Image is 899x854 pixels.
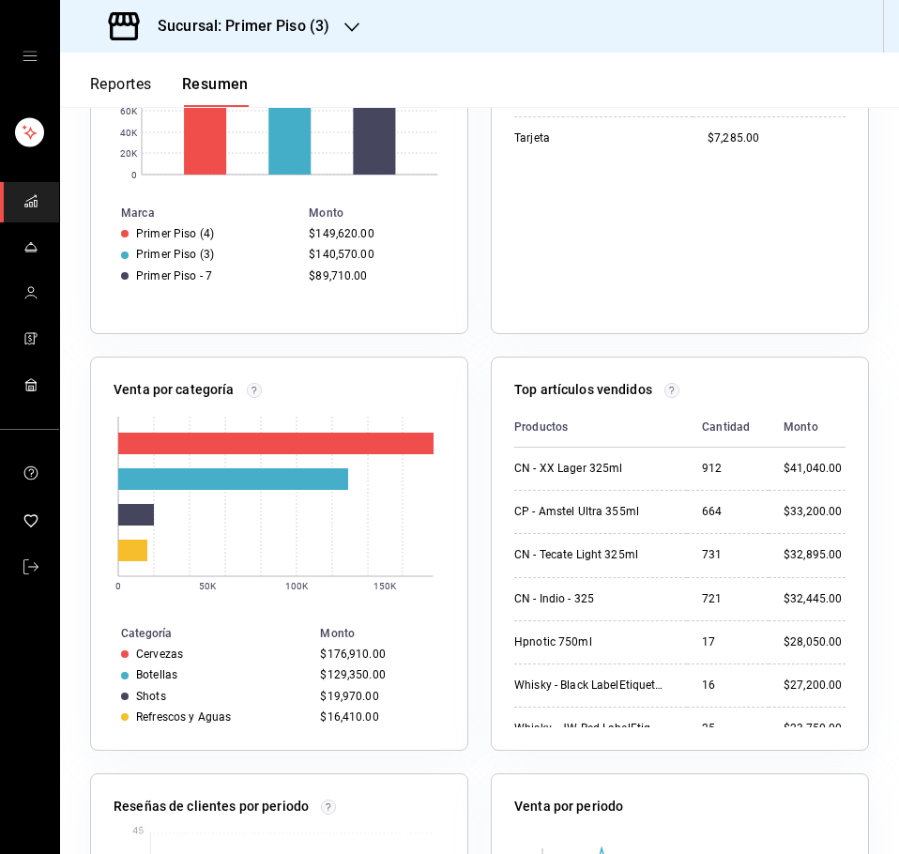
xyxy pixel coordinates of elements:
div: 16 [702,678,754,694]
th: Productos [514,407,687,448]
text: 60K [120,106,138,116]
div: $23,750.00 [784,721,846,737]
div: CP - Amstel Ultra 355ml [514,504,664,520]
button: Reportes [90,75,152,107]
p: Top artículos vendidos [514,380,652,400]
text: 50K [199,581,217,591]
div: 17 [702,634,754,650]
text: 40K [120,128,138,138]
div: $149,620.00 [309,227,437,240]
div: Refrescos y Aguas [136,710,231,724]
h3: Sucursal: Primer Piso (3) [143,15,329,38]
text: 0 [131,170,137,180]
div: $129,350.00 [320,668,437,681]
th: Monto [312,623,467,644]
p: Reseñas de clientes por periodo [114,797,309,816]
div: CN - XX Lager 325ml [514,461,664,477]
div: $28,050.00 [784,634,846,650]
div: 25 [702,721,754,737]
div: navigation tabs [90,75,249,107]
text: 0 [115,581,121,591]
button: Resumen [182,75,249,107]
div: Hpnotic 750ml [514,634,664,650]
th: Monto [301,203,467,223]
text: 150K [373,581,397,591]
th: Cantidad [687,407,769,448]
div: $32,895.00 [784,547,846,563]
p: Venta por categoría [114,380,235,400]
div: Primer Piso (4) [136,227,214,240]
div: $89,710.00 [309,269,437,282]
text: 20K [120,148,138,159]
div: Cervezas [136,648,183,661]
div: Primer Piso (3) [136,248,214,261]
div: Shots [136,690,166,703]
th: Monto [769,407,846,448]
p: Venta por periodo [514,797,623,816]
div: $140,570.00 [309,248,437,261]
div: $27,200.00 [784,678,846,694]
div: Whisky - Black LabelEtiqueta Negra 750ml [514,678,664,694]
div: $176,910.00 [320,648,437,661]
div: Whisky - JW Red LabelEtiqueta Roja 750ml [514,721,664,737]
div: $41,040.00 [784,461,846,477]
div: 721 [702,591,754,607]
div: $33,200.00 [784,504,846,520]
div: Primer Piso - 7 [136,269,212,282]
div: CN - Tecate Light 325ml [514,547,664,563]
th: Marca [91,203,301,223]
div: 731 [702,547,754,563]
div: $16,410.00 [320,710,437,724]
text: 100K [285,581,309,591]
div: $32,445.00 [784,591,846,607]
button: open drawer [23,49,38,64]
div: 664 [702,504,754,520]
th: Categoría [91,623,312,644]
div: CN - Indio - 325 [514,591,664,607]
div: 912 [702,461,754,477]
div: Botellas [136,668,177,681]
div: $7,285.00 [708,130,846,146]
div: $19,970.00 [320,690,437,703]
div: Tarjeta [514,130,664,146]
